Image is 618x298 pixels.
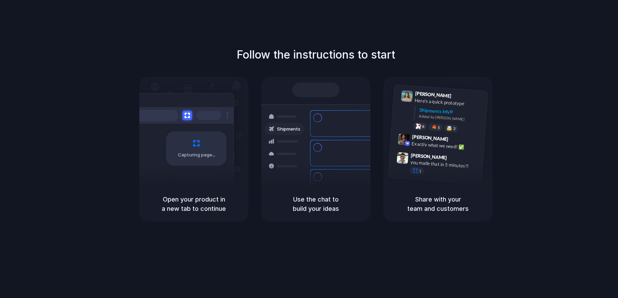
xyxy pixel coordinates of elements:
span: [PERSON_NAME] [412,133,448,143]
h5: Open your product in a new tab to continue [148,195,240,213]
span: Capturing page [178,152,216,158]
span: [PERSON_NAME] [411,152,447,162]
h1: Follow the instructions to start [237,47,395,63]
div: Added by [PERSON_NAME] [419,113,482,123]
div: 🤯 [447,126,452,131]
div: Here's a quick prototype [415,97,484,109]
span: [PERSON_NAME] [415,90,451,100]
span: 9:47 AM [449,155,463,163]
div: you made that in 5 minutes?! [410,158,479,170]
span: 3 [453,127,456,131]
span: 9:42 AM [450,136,465,145]
span: 9:41 AM [453,93,468,101]
span: 5 [438,126,440,130]
span: Shipments [277,126,300,133]
h5: Share with your team and customers [392,195,484,213]
h5: Use the chat to build your ideas [270,195,362,213]
span: 8 [422,125,425,129]
div: Exactly what we need! ✅ [411,140,480,152]
div: Shipments MVP [419,106,483,118]
span: 1 [419,169,421,173]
